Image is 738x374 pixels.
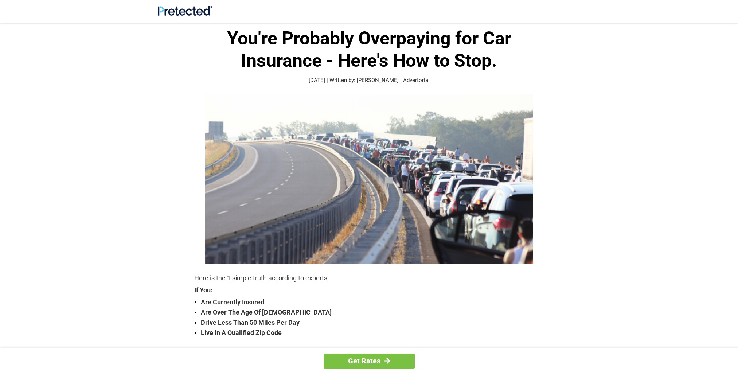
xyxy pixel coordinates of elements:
strong: Live In A Qualified Zip Code [201,328,544,338]
strong: If You: [194,287,544,293]
strong: Are Currently Insured [201,297,544,307]
h1: You're Probably Overpaying for Car Insurance - Here's How to Stop. [194,27,544,72]
strong: Drive Less Than 50 Miles Per Day [201,317,544,328]
p: [DATE] | Written by: [PERSON_NAME] | Advertorial [194,76,544,85]
p: Then you may qualify for massive auto insurance discounts. If you have not had a traffic ticket i... [194,347,544,367]
p: Here is the 1 simple truth according to experts: [194,273,544,283]
a: Site Logo [158,10,212,17]
strong: Are Over The Age Of [DEMOGRAPHIC_DATA] [201,307,544,317]
a: Get Rates [324,354,415,369]
img: Site Logo [158,6,212,16]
